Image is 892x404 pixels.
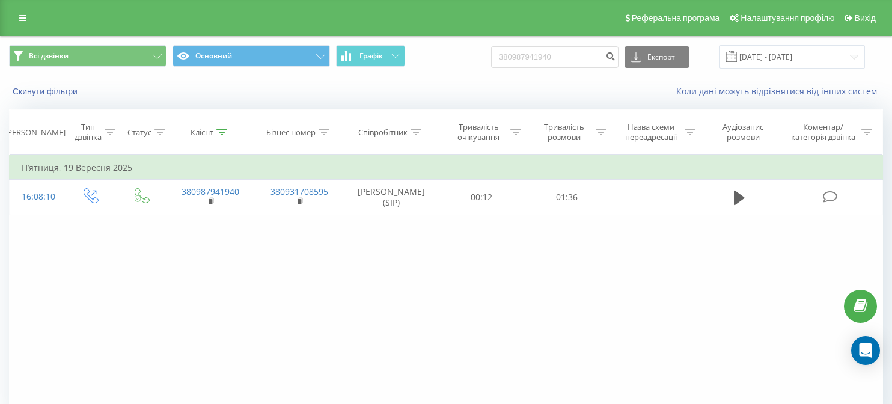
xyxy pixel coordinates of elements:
[9,86,84,97] button: Скинути фільтри
[10,156,883,180] td: П’ятниця, 19 Вересня 2025
[344,180,439,215] td: [PERSON_NAME] (SIP)
[127,127,151,138] div: Статус
[75,122,102,142] div: Тип дзвінка
[182,186,239,197] a: 380987941940
[22,185,52,209] div: 16:08:10
[9,45,166,67] button: Всі дзвінки
[358,127,408,138] div: Співробітник
[266,127,316,138] div: Бізнес номер
[632,13,720,23] span: Реферальна програма
[173,45,330,67] button: Основний
[851,336,880,365] div: Open Intercom Messenger
[439,180,524,215] td: 00:12
[270,186,328,197] a: 380931708595
[524,180,609,215] td: 01:36
[491,46,619,68] input: Пошук за номером
[535,122,593,142] div: Тривалість розмови
[625,46,689,68] button: Експорт
[741,13,834,23] span: Налаштування профілю
[620,122,682,142] div: Назва схеми переадресації
[336,45,405,67] button: Графік
[29,51,69,61] span: Всі дзвінки
[855,13,876,23] span: Вихід
[676,85,883,97] a: Коли дані можуть відрізнятися вiд інших систем
[450,122,507,142] div: Тривалість очікування
[359,52,383,60] span: Графік
[788,122,858,142] div: Коментар/категорія дзвінка
[709,122,777,142] div: Аудіозапис розмови
[191,127,213,138] div: Клієнт
[5,127,66,138] div: [PERSON_NAME]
